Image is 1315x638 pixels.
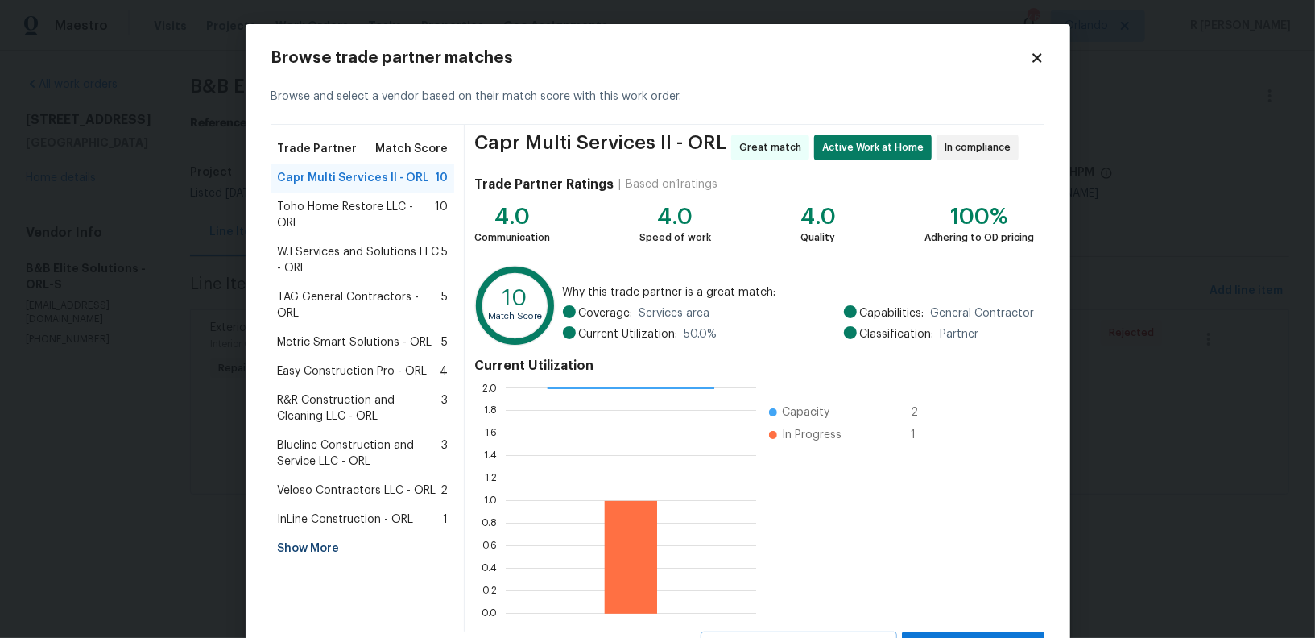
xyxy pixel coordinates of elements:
span: 4 [440,363,448,379]
div: Based on 1 ratings [626,176,717,193]
div: 4.0 [800,209,836,225]
span: Easy Construction Pro - ORL [278,363,428,379]
span: 1 [443,512,448,528]
div: 4.0 [474,209,550,225]
span: InLine Construction - ORL [278,512,414,528]
h4: Trade Partner Ratings [474,176,614,193]
span: Match Score [375,141,448,157]
div: Communication [474,230,550,246]
span: TAG General Contractors - ORL [278,289,442,321]
span: 5 [441,244,448,276]
span: Capabilities: [860,305,924,321]
div: Adhering to OD pricing [924,230,1034,246]
span: In Progress [782,427,842,443]
text: 1.6 [486,429,498,438]
span: 50.0 % [684,326,717,342]
div: Browse and select a vendor based on their match score with this work order. [271,69,1044,125]
span: 3 [441,392,448,425]
span: Toho Home Restore LLC - ORL [278,199,436,231]
text: 0.8 [482,519,498,528]
span: Services area [639,305,710,321]
span: Classification: [860,326,934,342]
span: 2 [911,404,937,420]
text: 0.0 [482,609,498,619]
text: 0.2 [483,586,498,596]
div: 100% [924,209,1034,225]
span: 5 [441,334,448,350]
span: Blueline Construction and Service LLC - ORL [278,437,442,470]
div: 4.0 [639,209,711,225]
span: Veloso Contractors LLC - ORL [278,483,436,499]
span: Capacity [782,404,829,420]
span: Active Work at Home [822,139,930,155]
text: 10 [503,288,528,310]
span: 10 [435,170,448,186]
div: | [614,176,626,193]
span: Great match [739,139,808,155]
span: Coverage: [579,305,633,321]
span: Capr Multi Services ll - ORL [278,170,430,186]
span: Capr Multi Services ll - ORL [474,135,726,160]
h2: Browse trade partner matches [271,50,1030,66]
text: 1.4 [485,451,498,461]
span: 2 [440,483,448,499]
span: In compliance [945,139,1017,155]
div: Quality [800,230,836,246]
text: Match Score [489,312,543,321]
span: 10 [435,199,448,231]
span: R&R Construction and Cleaning LLC - ORL [278,392,442,425]
span: Metric Smart Solutions - ORL [278,334,432,350]
span: W.I Services and Solutions LLC - ORL [278,244,442,276]
h4: Current Utilization [474,358,1034,374]
span: Current Utilization: [579,326,678,342]
span: 1 [911,427,937,443]
span: Partner [941,326,979,342]
div: Show More [271,534,455,563]
span: Trade Partner [278,141,358,157]
span: 5 [441,289,448,321]
span: Why this trade partner is a great match: [563,284,1035,300]
text: 1.0 [485,496,498,506]
span: 3 [441,437,448,470]
text: 1.8 [485,406,498,416]
span: General Contractor [931,305,1035,321]
text: 1.2 [486,474,498,483]
text: 0.4 [482,564,498,574]
text: 0.6 [483,541,498,551]
div: Speed of work [639,230,711,246]
text: 2.0 [483,383,498,393]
